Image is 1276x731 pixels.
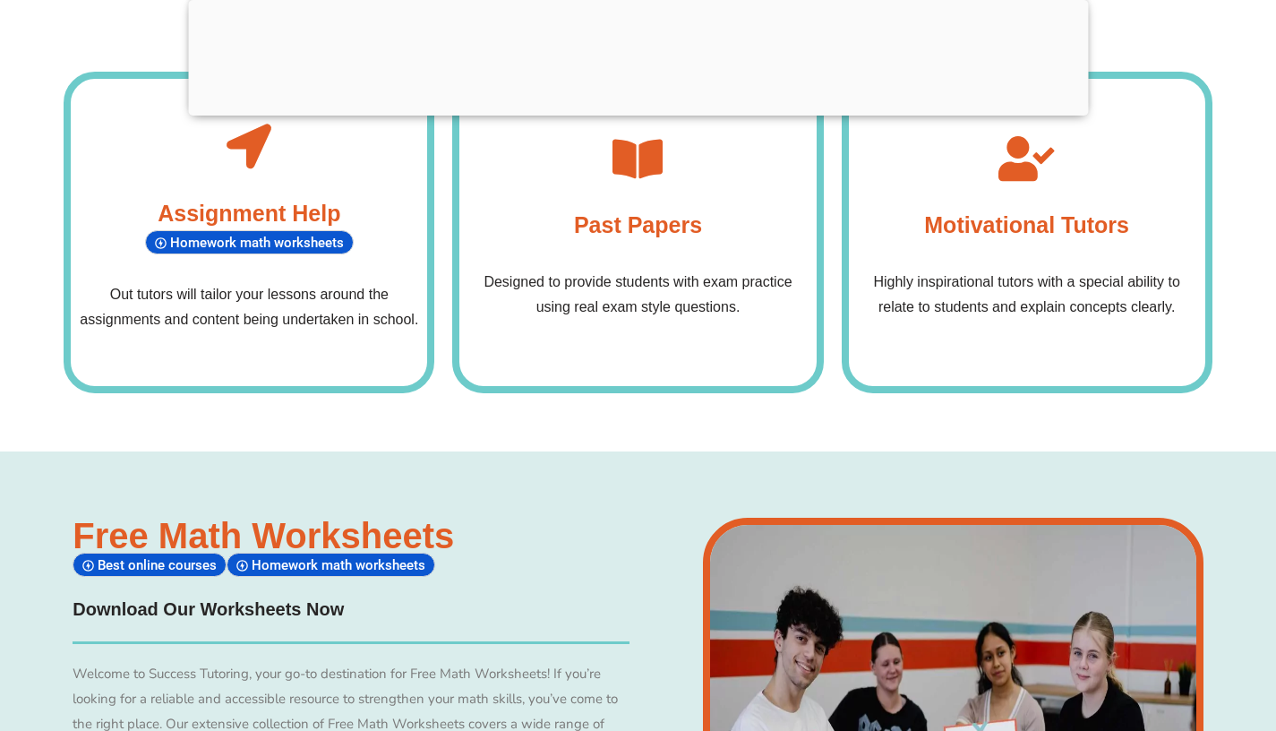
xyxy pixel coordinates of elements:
[80,282,418,332] p: Out tutors will tailor your lessons around the assignments and content being undertaken in school.
[227,553,435,577] div: Homework math worksheets
[574,207,702,243] h4: Past Papers
[924,207,1129,243] h4: Motivational Tutors
[1186,645,1276,731] iframe: Chat Widget
[73,596,629,623] h4: Download Our Worksheets Now
[170,235,349,251] span: Homework math worksheets
[858,270,1196,320] p: Highly inspirational tutors with a special ability to relate to students and explain concepts cle...
[252,557,431,573] span: Homework math worksheets
[98,557,222,573] span: Best online courses
[468,270,807,320] p: Designed to provide students with exam practice using real exam style questions.
[73,518,629,554] h3: Free Math Worksheets
[145,195,354,231] h4: Assignment Help
[73,553,227,577] div: Best online courses
[145,230,354,254] div: Homework math worksheets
